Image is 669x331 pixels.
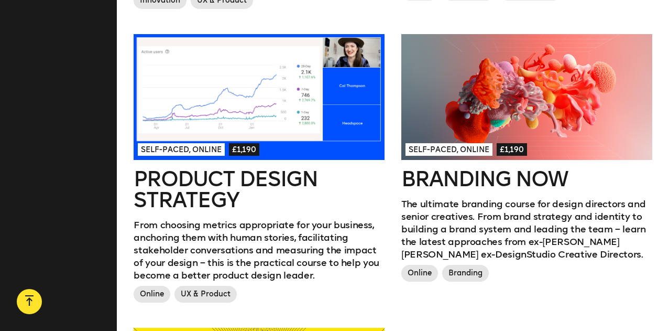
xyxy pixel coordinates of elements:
[401,265,438,282] span: Online
[134,168,385,210] h2: Product Design Strategy
[401,198,652,261] p: The ultimate branding course for design directors and senior creatives. From brand strategy and i...
[497,143,527,156] span: £1,190
[405,143,492,156] span: Self-paced, Online
[134,286,170,303] span: Online
[134,34,385,306] a: Self-paced, Online£1,190Product Design StrategyFrom choosing metrics appropriate for your busines...
[401,168,652,189] h2: Branding Now
[442,265,489,282] span: Branding
[401,34,652,285] a: Self-paced, Online£1,190Branding NowThe ultimate branding course for design directors and senior ...
[174,286,237,303] span: UX & Product
[134,219,385,282] p: From choosing metrics appropriate for your business, anchoring them with human stories, facilitat...
[138,143,225,156] span: Self-paced, Online
[229,143,259,156] span: £1,190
